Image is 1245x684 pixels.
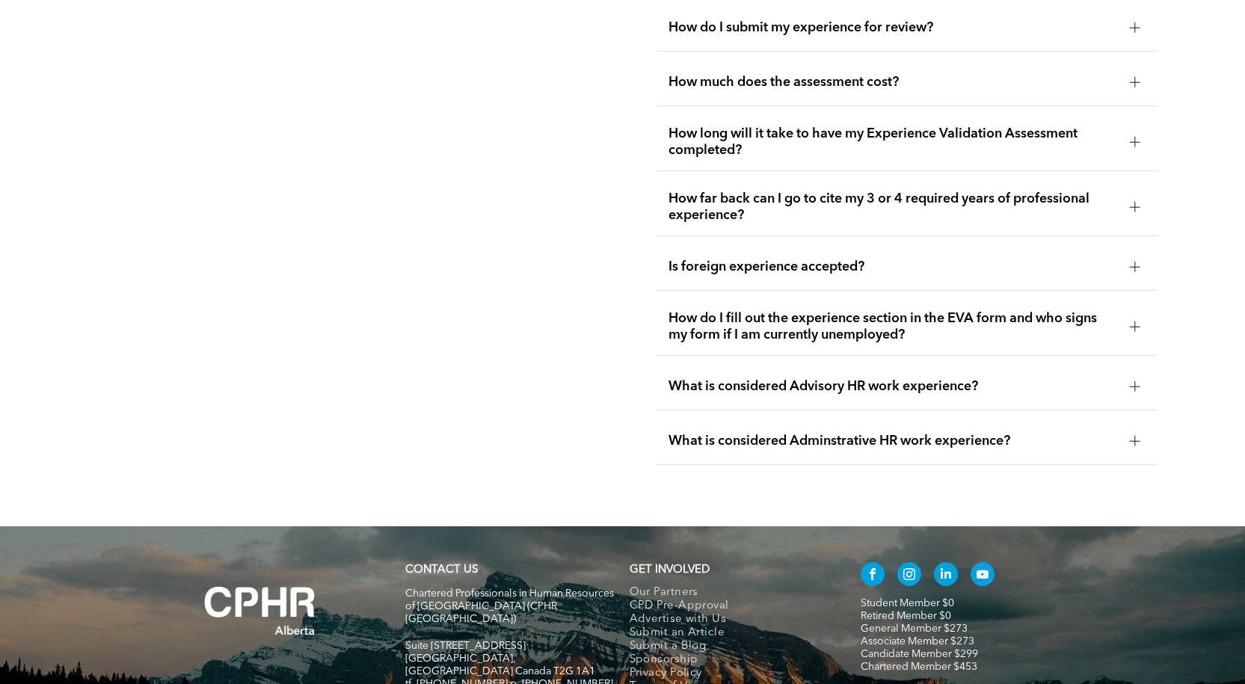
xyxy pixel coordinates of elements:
a: facebook [861,562,885,590]
a: Our Partners [630,586,829,600]
span: Chartered Professionals in Human Resources of [GEOGRAPHIC_DATA] (CPHR [GEOGRAPHIC_DATA]) [405,588,614,624]
span: How much does the assessment cost? [668,74,1118,90]
span: What is considered Adminstrative HR work experience? [668,433,1118,449]
a: youtube [971,562,995,590]
img: A white background with a few lines on it [174,556,346,665]
span: How far back can I go to cite my 3 or 4 required years of professional experience? [668,191,1118,224]
a: instagram [897,562,921,590]
a: linkedin [934,562,958,590]
a: Submit a Blog [630,640,829,653]
a: Student Member $0 [861,598,954,608]
a: General Member $273 [861,623,968,634]
a: Candidate Member $299 [861,649,978,659]
a: CONTACT US [405,564,478,576]
span: Suite [STREET_ADDRESS] [405,641,526,651]
a: CPD Pre-Approval [630,600,829,613]
span: What is considered Advisory HR work experience? [668,378,1118,395]
span: How do I fill out the experience section in the EVA form and who signs my form if I am currently ... [668,310,1118,343]
span: How long will it take to have my Experience Validation Assessment completed? [668,126,1118,158]
a: Sponsorship [630,653,829,667]
a: Submit an Article [630,626,829,640]
a: Associate Member $273 [861,636,974,647]
a: Advertise with Us [630,613,829,626]
a: Retired Member $0 [861,611,951,621]
span: How do I submit my experience for review? [668,19,1118,36]
a: Chartered Member $453 [861,662,977,672]
span: GET INVOLVED [630,564,710,576]
a: Privacy Policy [630,667,829,680]
span: [GEOGRAPHIC_DATA], [GEOGRAPHIC_DATA] Canada T2G 1A1 [405,653,595,677]
span: Is foreign experience accepted? [668,259,1118,275]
